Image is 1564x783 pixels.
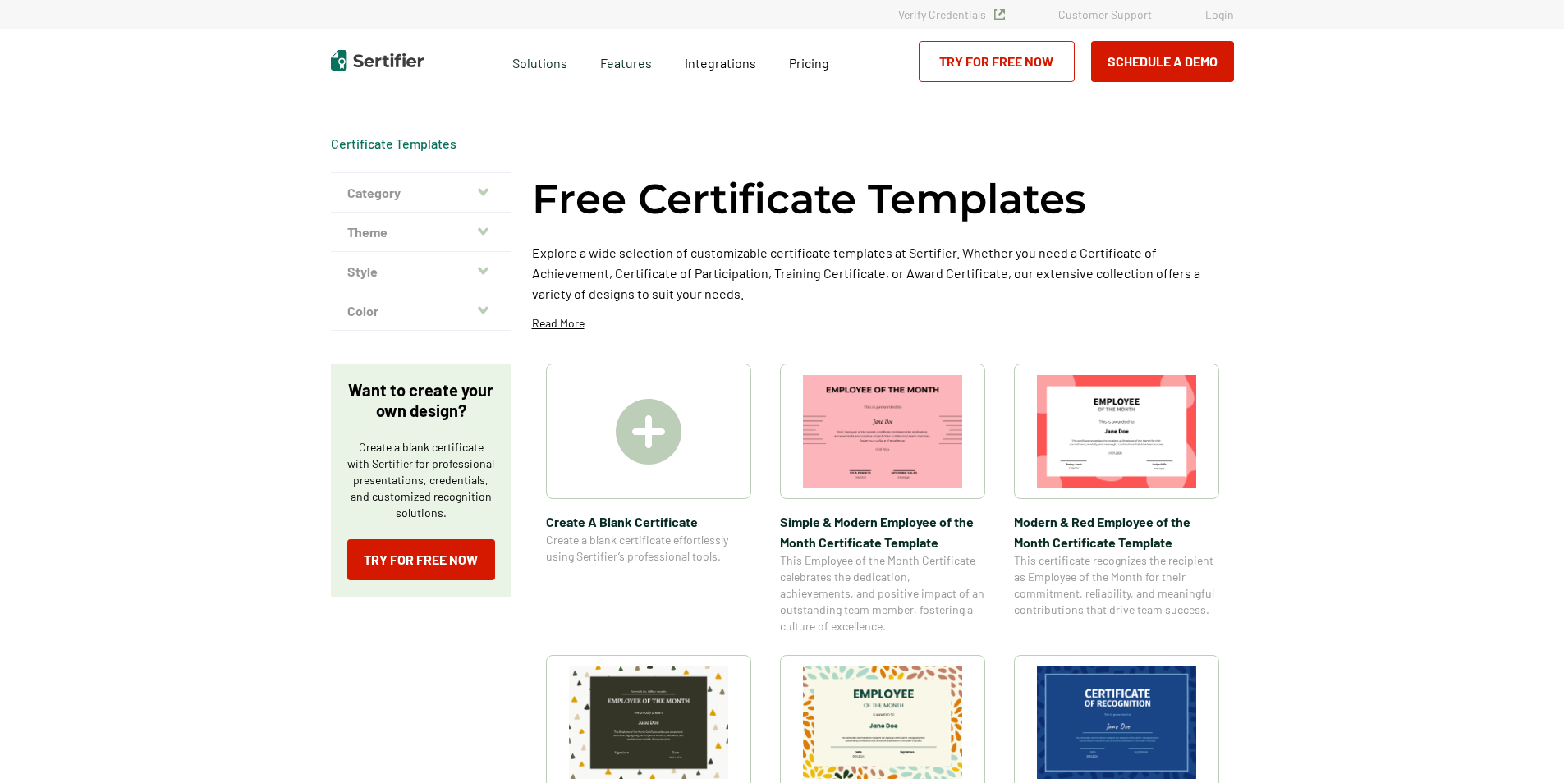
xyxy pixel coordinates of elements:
a: Login [1205,7,1234,21]
h1: Free Certificate Templates [532,172,1086,226]
img: Modern & Red Employee of the Month Certificate Template [1037,375,1196,488]
a: Certificate Templates [331,135,456,151]
span: Integrations [685,55,756,71]
span: Certificate Templates [331,135,456,152]
button: Category [331,173,511,213]
a: Modern & Red Employee of the Month Certificate TemplateModern & Red Employee of the Month Certifi... [1014,364,1219,634]
p: Want to create your own design? [347,380,495,421]
img: Create A Blank Certificate [616,399,681,465]
img: Simple & Modern Employee of the Month Certificate Template [803,375,962,488]
span: Pricing [789,55,829,71]
div: Breadcrumb [331,135,456,152]
span: Solutions [512,51,567,71]
span: This Employee of the Month Certificate celebrates the dedication, achievements, and positive impa... [780,552,985,634]
span: This certificate recognizes the recipient as Employee of the Month for their commitment, reliabil... [1014,552,1219,618]
img: Simple & Colorful Employee of the Month Certificate Template [569,666,728,779]
a: Pricing [789,51,829,71]
button: Theme [331,213,511,252]
p: Create a blank certificate with Sertifier for professional presentations, credentials, and custom... [347,439,495,521]
span: Features [600,51,652,71]
span: Modern & Red Employee of the Month Certificate Template [1014,511,1219,552]
button: Style [331,252,511,291]
a: Try for Free Now [919,41,1075,82]
p: Explore a wide selection of customizable certificate templates at Sertifier. Whether you need a C... [532,242,1234,304]
span: Create A Blank Certificate [546,511,751,532]
a: Customer Support [1058,7,1152,21]
img: Verified [994,9,1005,20]
img: Sertifier | Digital Credentialing Platform [331,50,424,71]
a: Try for Free Now [347,539,495,580]
span: Create a blank certificate effortlessly using Sertifier’s professional tools. [546,532,751,565]
p: Read More [532,315,585,332]
button: Color [331,291,511,331]
a: Integrations [685,51,756,71]
a: Verify Credentials [898,7,1005,21]
span: Simple & Modern Employee of the Month Certificate Template [780,511,985,552]
img: Modern Dark Blue Employee of the Month Certificate Template [1037,666,1196,779]
a: Simple & Modern Employee of the Month Certificate TemplateSimple & Modern Employee of the Month C... [780,364,985,634]
img: Simple and Patterned Employee of the Month Certificate Template [803,666,962,779]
